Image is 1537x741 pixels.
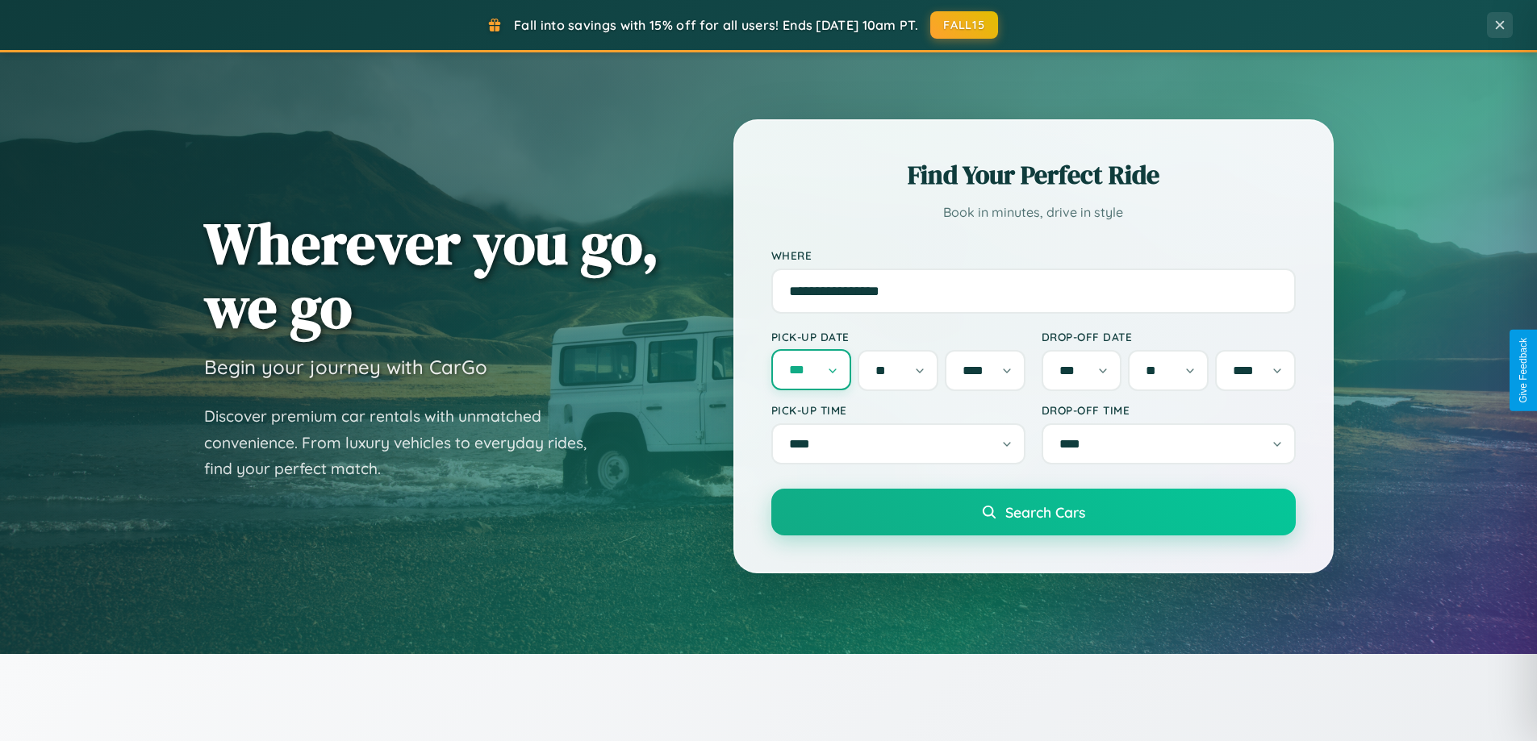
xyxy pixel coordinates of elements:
[1518,338,1529,403] div: Give Feedback
[771,248,1296,262] label: Where
[1042,403,1296,417] label: Drop-off Time
[204,355,487,379] h3: Begin your journey with CarGo
[1005,503,1085,521] span: Search Cars
[771,489,1296,535] button: Search Cars
[514,17,918,33] span: Fall into savings with 15% off for all users! Ends [DATE] 10am PT.
[771,157,1296,193] h2: Find Your Perfect Ride
[204,211,659,339] h1: Wherever you go, we go
[771,403,1025,417] label: Pick-up Time
[1042,330,1296,343] label: Drop-off Date
[771,201,1296,224] p: Book in minutes, drive in style
[771,330,1025,343] label: Pick-up Date
[930,11,998,39] button: FALL15
[204,403,608,482] p: Discover premium car rentals with unmatched convenience. From luxury vehicles to everyday rides, ...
